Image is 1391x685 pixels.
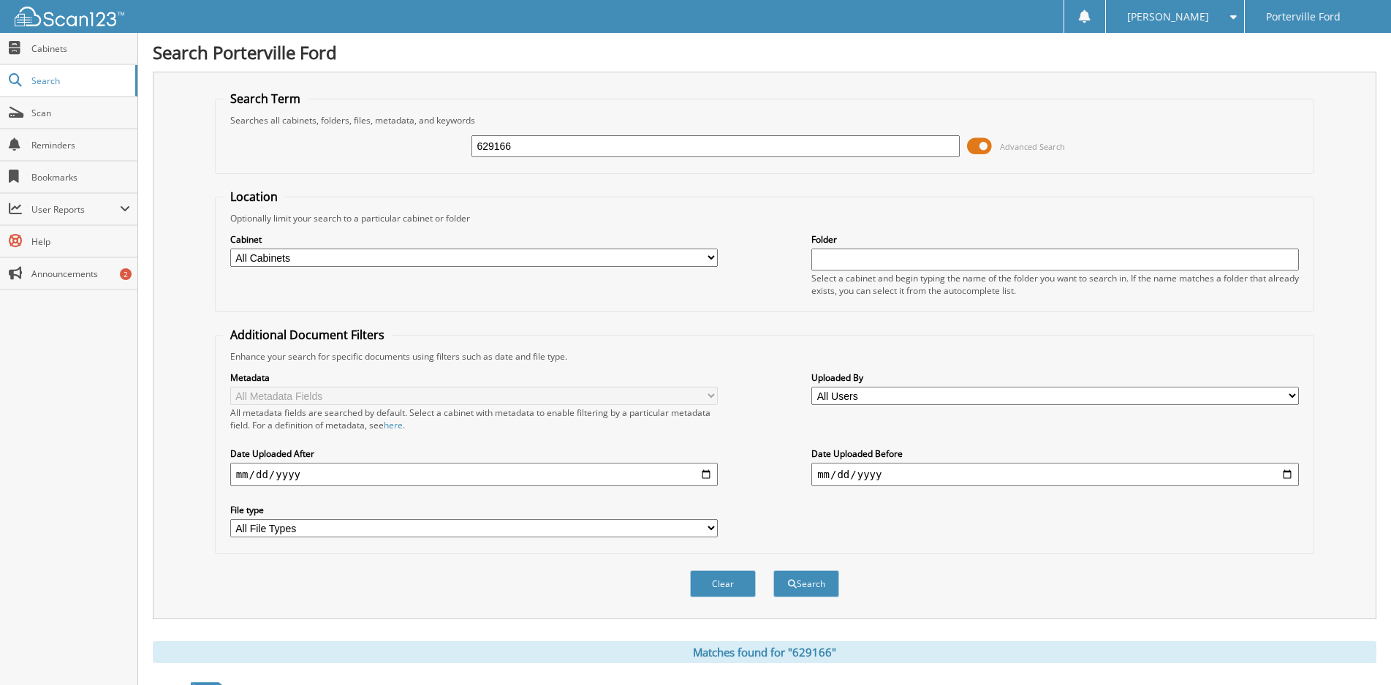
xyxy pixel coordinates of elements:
div: Select a cabinet and begin typing the name of the folder you want to search in. If the name match... [811,272,1299,297]
span: [PERSON_NAME] [1127,12,1209,21]
span: Help [31,235,130,248]
label: Uploaded By [811,371,1299,384]
button: Search [773,570,839,597]
label: Cabinet [230,233,718,246]
a: here [384,419,403,431]
span: Announcements [31,268,130,280]
div: Enhance your search for specific documents using filters such as date and file type. [223,350,1307,363]
h1: Search Porterville Ford [153,40,1376,64]
label: Folder [811,233,1299,246]
div: Optionally limit your search to a particular cabinet or folder [223,212,1307,224]
span: Reminders [31,139,130,151]
div: Searches all cabinets, folders, files, metadata, and keywords [223,114,1307,126]
label: File type [230,504,718,516]
span: Bookmarks [31,171,130,183]
div: All metadata fields are searched by default. Select a cabinet with metadata to enable filtering b... [230,406,718,431]
legend: Location [223,189,285,205]
input: start [230,463,718,486]
legend: Search Term [223,91,308,107]
label: Date Uploaded Before [811,447,1299,460]
span: Cabinets [31,42,130,55]
legend: Additional Document Filters [223,327,392,343]
span: Search [31,75,128,87]
label: Metadata [230,371,718,384]
span: Porterville Ford [1266,12,1341,21]
span: User Reports [31,203,120,216]
div: Matches found for "629166" [153,641,1376,663]
div: 2 [120,268,132,280]
input: end [811,463,1299,486]
span: Advanced Search [1000,141,1065,152]
button: Clear [690,570,756,597]
img: scan123-logo-white.svg [15,7,124,26]
span: Scan [31,107,130,119]
label: Date Uploaded After [230,447,718,460]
